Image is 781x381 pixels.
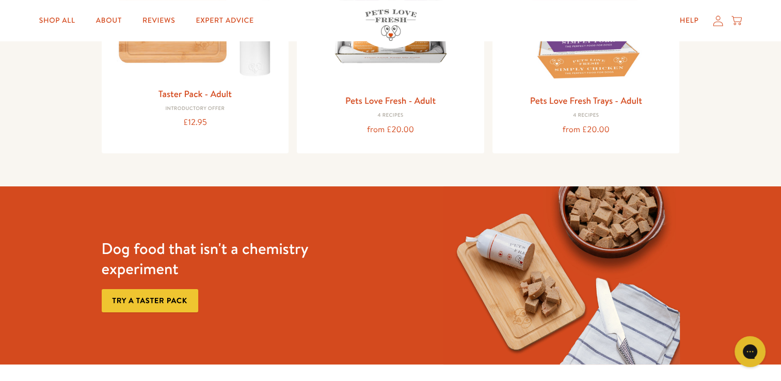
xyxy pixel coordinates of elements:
[365,9,417,41] img: Pets Love Fresh
[530,94,642,107] a: Pets Love Fresh Trays - Adult
[102,239,338,279] h3: Dog food that isn't a chemistry experiment
[443,186,679,364] img: Fussy
[672,10,707,31] a: Help
[110,116,281,130] div: £12.95
[345,94,436,107] a: Pets Love Fresh - Adult
[88,10,130,31] a: About
[31,10,84,31] a: Shop All
[729,332,771,371] iframe: Gorgias live chat messenger
[110,106,281,112] div: Introductory Offer
[158,87,232,100] a: Taster Pack - Adult
[187,10,262,31] a: Expert Advice
[305,123,476,137] div: from £20.00
[305,113,476,119] div: 4 Recipes
[501,123,672,137] div: from £20.00
[134,10,183,31] a: Reviews
[501,113,672,119] div: 4 Recipes
[102,289,198,312] a: Try a taster pack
